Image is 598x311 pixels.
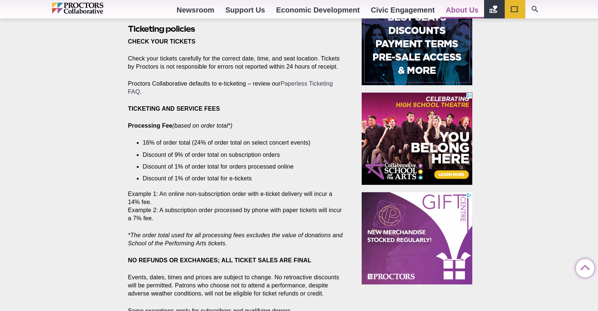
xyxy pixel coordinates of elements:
strong: NO REFUNDS OR EXCHANGES; ALL TICKET SALES ARE FINAL [128,257,311,263]
iframe: Advertisement [362,192,472,284]
strong: TICKETING AND SERVICE FEES [128,106,220,112]
iframe: Advertisement [362,93,472,185]
li: 16% of order total (24% of order total on select concert events) [143,139,334,147]
img: Proctors logo [52,3,135,14]
a: Back to Top [576,259,591,274]
strong: Processing Fee [128,122,173,129]
h2: Ticketing policies [128,23,345,35]
p: Example 1: An online non-subscription order with e-ticket delivery will incur a 14% fee. Example ... [128,190,345,222]
p: Check your tickets carefully for the correct date, time, and seat location. Tickets by Proctors i... [128,55,345,71]
li: Discount of 9% of order total on subscription orders [143,151,334,159]
p: Proctors Collaborative defaults to e-ticketing – review our . [128,80,345,96]
em: *The order total used for all processing fees excludes the value of donations and School of the P... [128,232,343,246]
em: (based on order total*) [173,122,233,129]
strong: CHECK YOUR TICKETS [128,38,195,45]
p: Events, dates, times and prices are subject to change. No retroactive discounts will be permitted... [128,273,345,298]
li: Discount of 1% of order total for e-tickets [143,174,334,183]
li: Discount of 1% of order total for orders processed online [143,163,334,171]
